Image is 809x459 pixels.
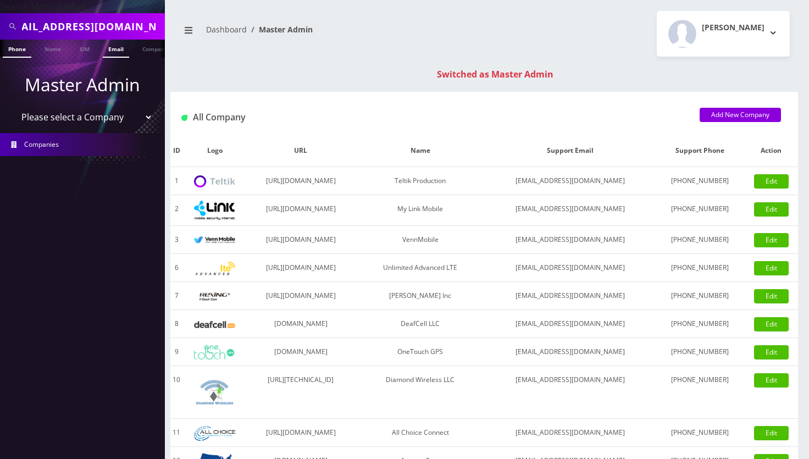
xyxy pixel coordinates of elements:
img: VennMobile [194,236,235,244]
input: Search All Companies [22,16,162,37]
td: [PHONE_NUMBER] [655,282,745,310]
th: ID [170,135,183,167]
img: Unlimited Advanced LTE [194,262,235,275]
div: Switched as Master Admin [181,68,809,81]
a: Edit [754,345,789,360]
td: [URL][DOMAIN_NAME] [247,167,355,195]
td: [PHONE_NUMBER] [655,226,745,254]
td: 9 [170,338,183,366]
td: 7 [170,282,183,310]
td: [PHONE_NUMBER] [655,167,745,195]
td: My Link Mobile [355,195,486,226]
td: [EMAIL_ADDRESS][DOMAIN_NAME] [486,282,655,310]
td: 3 [170,226,183,254]
td: Unlimited Advanced LTE [355,254,486,282]
td: [PHONE_NUMBER] [655,338,745,366]
a: Company [137,40,174,57]
th: Support Phone [655,135,745,167]
h2: [PERSON_NAME] [702,23,764,32]
td: [PHONE_NUMBER] [655,419,745,447]
a: Edit [754,202,789,217]
a: Dashboard [206,24,247,35]
img: Teltik Production [194,175,235,188]
a: Edit [754,373,789,388]
span: Companies [24,140,59,149]
td: [URL][DOMAIN_NAME] [247,254,355,282]
td: Diamond Wireless LLC [355,366,486,419]
td: VennMobile [355,226,486,254]
td: [URL][TECHNICAL_ID] [247,366,355,419]
img: Rexing Inc [194,291,235,302]
td: [PHONE_NUMBER] [655,254,745,282]
a: Name [39,40,67,57]
a: Edit [754,174,789,189]
li: Master Admin [247,24,313,35]
a: Add New Company [700,108,781,122]
td: [EMAIL_ADDRESS][DOMAIN_NAME] [486,338,655,366]
a: Email [103,40,129,58]
td: 10 [170,366,183,419]
a: Edit [754,289,789,303]
img: All Choice Connect [194,426,235,441]
a: Edit [754,233,789,247]
img: DeafCell LLC [194,321,235,328]
td: [URL][DOMAIN_NAME] [247,226,355,254]
th: Logo [183,135,247,167]
a: Edit [754,317,789,331]
nav: breadcrumb [179,18,476,49]
td: [PHONE_NUMBER] [655,366,745,419]
img: Diamond Wireless LLC [194,372,235,413]
img: OneTouch GPS [194,345,235,360]
td: [URL][DOMAIN_NAME] [247,419,355,447]
th: Name [355,135,486,167]
td: [EMAIL_ADDRESS][DOMAIN_NAME] [486,167,655,195]
td: [URL][DOMAIN_NAME] [247,195,355,226]
a: Edit [754,261,789,275]
th: Support Email [486,135,655,167]
td: [EMAIL_ADDRESS][DOMAIN_NAME] [486,195,655,226]
th: URL [247,135,355,167]
td: [URL][DOMAIN_NAME] [247,282,355,310]
td: Teltik Production [355,167,486,195]
td: OneTouch GPS [355,338,486,366]
td: [DOMAIN_NAME] [247,310,355,338]
td: [EMAIL_ADDRESS][DOMAIN_NAME] [486,226,655,254]
td: 2 [170,195,183,226]
td: [PHONE_NUMBER] [655,195,745,226]
td: [EMAIL_ADDRESS][DOMAIN_NAME] [486,419,655,447]
td: [PERSON_NAME] Inc [355,282,486,310]
td: 6 [170,254,183,282]
td: [EMAIL_ADDRESS][DOMAIN_NAME] [486,366,655,419]
td: [EMAIL_ADDRESS][DOMAIN_NAME] [486,310,655,338]
td: 1 [170,167,183,195]
h1: All Company [181,112,683,123]
td: DeafCell LLC [355,310,486,338]
img: All Company [181,115,187,121]
a: Edit [754,426,789,440]
td: 8 [170,310,183,338]
td: [EMAIL_ADDRESS][DOMAIN_NAME] [486,254,655,282]
td: All Choice Connect [355,419,486,447]
img: My Link Mobile [194,201,235,220]
a: SIM [74,40,95,57]
a: Phone [3,40,31,58]
strong: Global [57,1,85,13]
button: [PERSON_NAME] [657,11,790,57]
th: Action [744,135,798,167]
td: [DOMAIN_NAME] [247,338,355,366]
td: 11 [170,419,183,447]
td: [PHONE_NUMBER] [655,310,745,338]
